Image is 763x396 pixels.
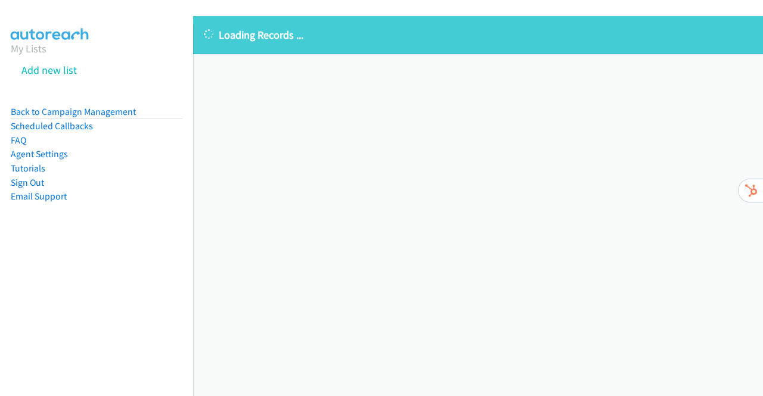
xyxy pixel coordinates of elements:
a: Sign Out [11,177,44,188]
a: Add new list [21,63,77,77]
a: Tutorials [11,163,45,174]
p: Loading Records ... [204,27,752,43]
a: Agent Settings [11,148,68,160]
a: Back to Campaign Management [11,106,136,117]
a: My Lists [11,42,46,55]
a: Scheduled Callbacks [11,120,93,132]
a: FAQ [11,135,26,146]
a: Email Support [11,191,67,202]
